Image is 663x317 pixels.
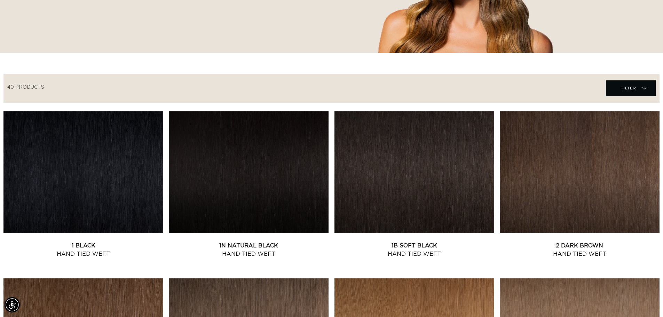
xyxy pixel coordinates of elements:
[500,241,660,258] a: 2 Dark Brown Hand Tied Weft
[3,241,163,258] a: 1 Black Hand Tied Weft
[5,297,20,312] div: Accessibility Menu
[621,81,636,95] span: Filter
[169,241,329,258] a: 1N Natural Black Hand Tied Weft
[606,80,656,96] summary: Filter
[7,85,44,90] span: 40 products
[334,241,494,258] a: 1B Soft Black Hand Tied Weft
